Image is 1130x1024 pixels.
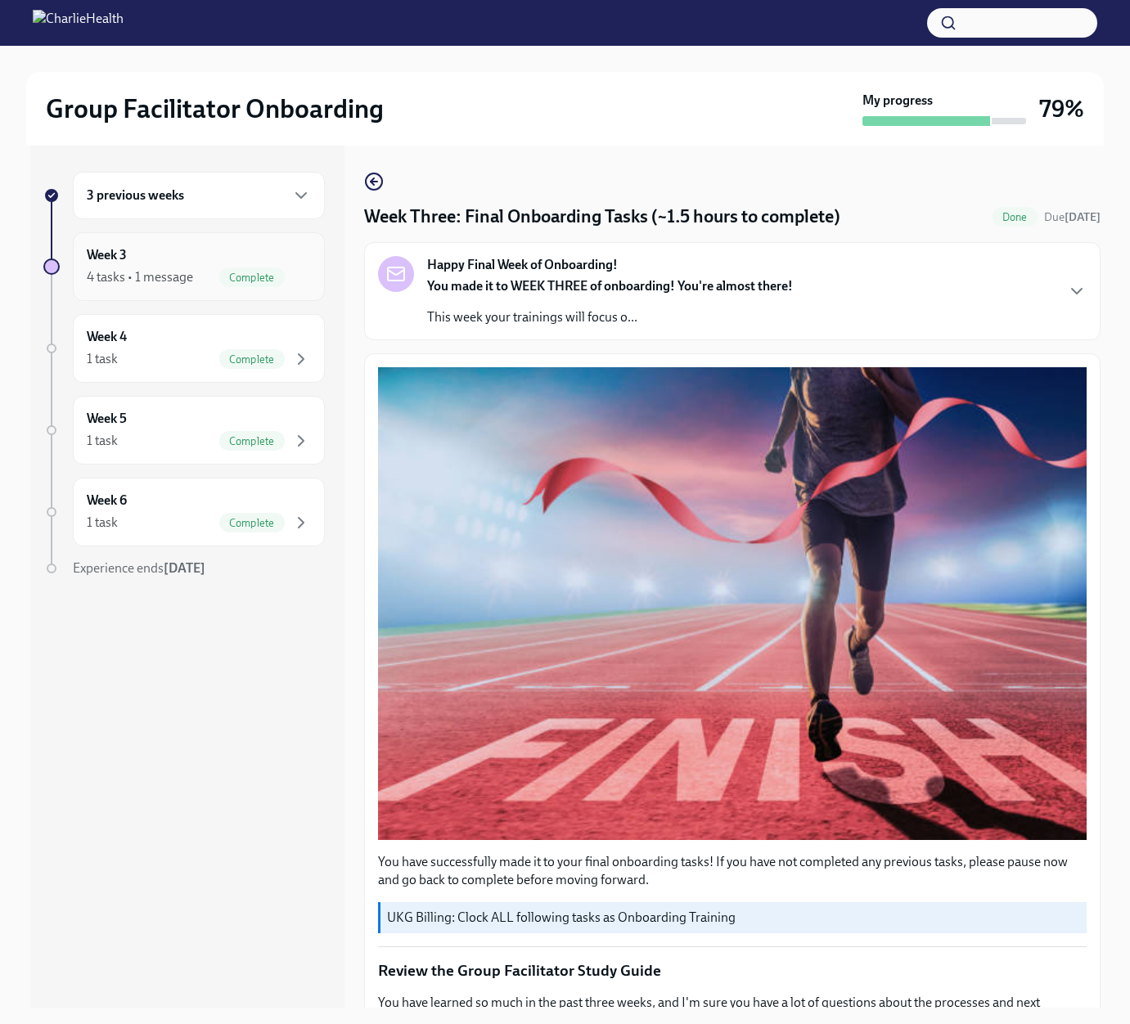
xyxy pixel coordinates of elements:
[43,314,325,383] a: Week 41 taskComplete
[87,268,193,286] div: 4 tasks • 1 message
[219,272,285,284] span: Complete
[364,204,840,229] h4: Week Three: Final Onboarding Tasks (~1.5 hours to complete)
[87,186,184,204] h6: 3 previous weeks
[73,560,205,576] span: Experience ends
[43,232,325,301] a: Week 34 tasks • 1 messageComplete
[1065,210,1101,224] strong: [DATE]
[219,435,285,447] span: Complete
[1044,210,1101,224] span: Due
[378,853,1087,889] p: You have successfully made it to your final onboarding tasks! If you have not completed any previ...
[43,396,325,465] a: Week 51 taskComplete
[427,256,618,274] strong: Happy Final Week of Onboarding!
[1039,94,1084,124] h3: 79%
[1044,209,1101,225] span: September 21st, 2025 09:00
[87,328,127,346] h6: Week 4
[427,278,793,294] strong: You made it to WEEK THREE of onboarding! You're almost there!
[219,517,285,529] span: Complete
[427,308,793,326] p: This week your trainings will focus o...
[164,560,205,576] strong: [DATE]
[87,514,118,532] div: 1 task
[87,432,118,450] div: 1 task
[862,92,933,110] strong: My progress
[993,211,1038,223] span: Done
[46,92,384,125] h2: Group Facilitator Onboarding
[43,478,325,546] a: Week 61 taskComplete
[378,960,1087,981] p: Review the Group Facilitator Study Guide
[387,909,1080,927] p: UKG Billing: Clock ALL following tasks as Onboarding Training
[87,410,127,428] h6: Week 5
[87,492,127,510] h6: Week 6
[33,10,124,36] img: CharlieHealth
[87,350,118,368] div: 1 task
[219,353,285,366] span: Complete
[87,246,127,264] h6: Week 3
[73,172,325,219] div: 3 previous weeks
[378,367,1087,839] button: Zoom image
